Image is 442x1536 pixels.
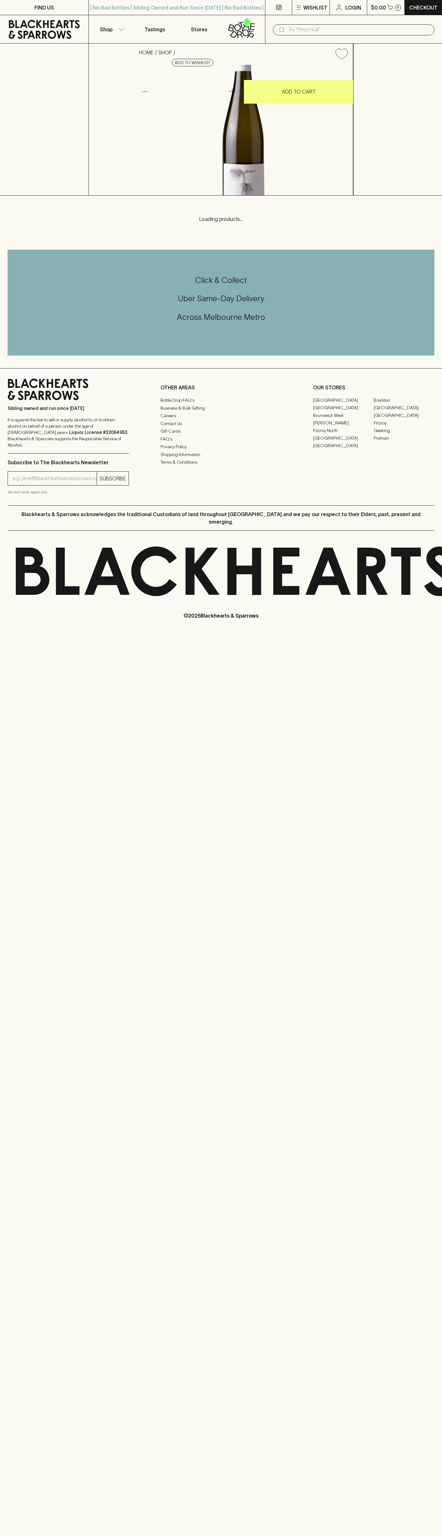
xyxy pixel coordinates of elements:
[374,434,434,442] a: Prahran
[303,4,327,11] p: Wishlist
[160,404,282,412] a: Business & Bulk Gifting
[397,6,399,9] p: 0
[288,25,429,35] input: Try "Pinot noir"
[100,475,126,482] p: SUBSCRIBE
[160,412,282,420] a: Careers
[8,405,129,411] p: Sibling owned and run since [DATE]
[160,451,282,458] a: Shipping Information
[313,419,374,427] a: [PERSON_NAME]
[89,15,133,43] button: Shop
[313,434,374,442] a: [GEOGRAPHIC_DATA]
[160,459,282,466] a: Terms & Conditions
[333,46,350,62] button: Add to wishlist
[139,50,154,55] a: HOME
[8,250,434,356] div: Call to action block
[374,427,434,434] a: Geelong
[8,459,129,466] p: Subscribe to The Blackhearts Newsletter
[191,26,207,33] p: Stores
[313,396,374,404] a: [GEOGRAPHIC_DATA]
[313,404,374,411] a: [GEOGRAPHIC_DATA]
[160,384,282,391] p: OTHER AREAS
[160,435,282,443] a: FAQ's
[8,275,434,285] h5: Click & Collect
[160,443,282,451] a: Privacy Policy
[313,384,434,391] p: OUR STORES
[8,293,434,304] h5: Uber Same-Day Delivery
[160,428,282,435] a: Gift Cards
[13,473,97,484] input: e.g. jane@blackheartsandsparrows.com.au
[34,4,54,11] p: FIND US
[134,65,353,195] img: 38613.png
[244,80,353,104] button: ADD TO CART
[282,88,316,95] p: ADD TO CART
[345,4,361,11] p: Login
[374,411,434,419] a: [GEOGRAPHIC_DATA]
[100,26,112,33] p: Shop
[12,510,430,526] p: Blackhearts & Sparrows acknowledges the traditional Custodians of land throughout [GEOGRAPHIC_DAT...
[177,15,221,43] a: Stores
[160,397,282,404] a: Bottle Drop FAQ's
[313,442,374,449] a: [GEOGRAPHIC_DATA]
[374,396,434,404] a: Braddon
[97,472,129,485] button: SUBSCRIBE
[8,489,129,495] p: We will never spam you
[313,411,374,419] a: Brunswick West
[371,4,386,11] p: $0.00
[313,427,374,434] a: Fitzroy North
[6,215,436,223] p: Loading products...
[133,15,177,43] a: Tastings
[69,430,127,435] strong: Liquor License #32064953
[374,419,434,427] a: Fitzroy
[374,404,434,411] a: [GEOGRAPHIC_DATA]
[172,59,213,66] button: Add to wishlist
[158,50,172,55] a: SHOP
[160,420,282,427] a: Contact Us
[145,26,165,33] p: Tastings
[409,4,438,11] p: Checkout
[8,417,129,448] p: It is against the law to sell or supply alcohol to, or to obtain alcohol on behalf of a person un...
[8,312,434,322] h5: Across Melbourne Metro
